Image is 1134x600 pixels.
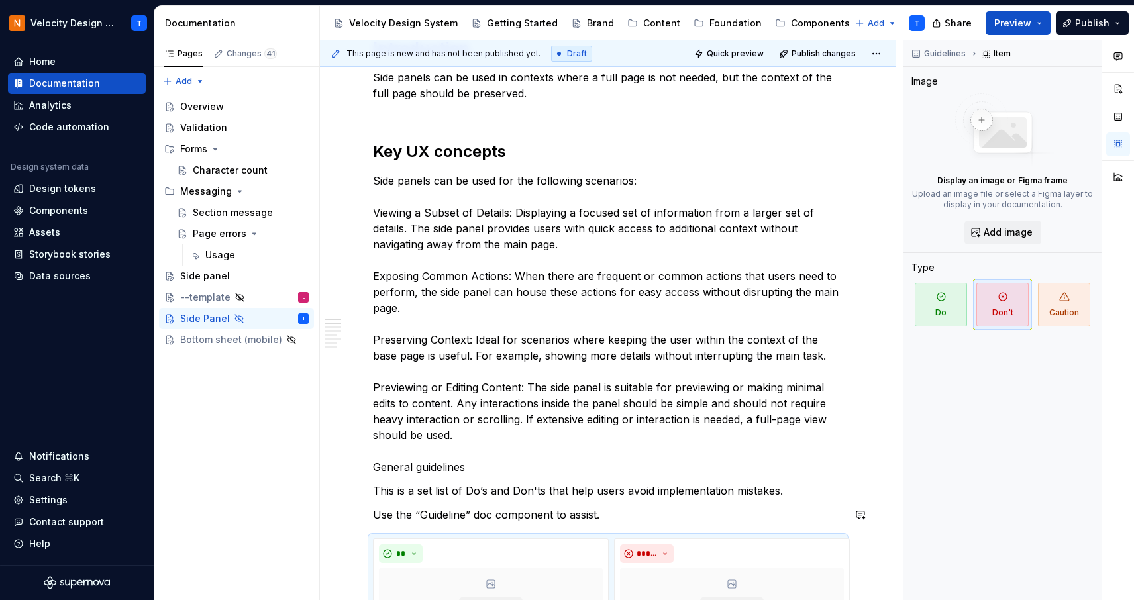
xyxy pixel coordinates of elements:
[566,13,619,34] a: Brand
[8,511,146,532] button: Contact support
[775,44,862,63] button: Publish changes
[964,221,1041,244] button: Add image
[172,160,314,181] a: Character count
[1056,11,1129,35] button: Publish
[159,72,209,91] button: Add
[925,11,980,35] button: Share
[184,244,314,266] a: Usage
[373,70,843,117] p: Side panels can be used in contexts where a full page is not needed, but the context of the full ...
[29,248,111,261] div: Storybook stories
[159,181,314,202] div: Messaging
[159,287,314,308] a: --templateL
[29,493,68,507] div: Settings
[792,48,856,59] span: Publish changes
[373,141,843,162] h2: Key UX concepts
[205,248,235,262] div: Usage
[373,483,843,499] p: This is a set list of Do’s and Don'ts that help users avoid implementation mistakes.
[176,76,192,87] span: Add
[328,10,849,36] div: Page tree
[29,270,91,283] div: Data sources
[303,291,305,304] div: L
[29,472,79,485] div: Search ⌘K
[29,450,89,463] div: Notifications
[622,13,686,34] a: Content
[8,489,146,511] a: Settings
[8,468,146,489] button: Search ⌘K
[690,44,770,63] button: Quick preview
[193,227,246,240] div: Page errors
[159,96,314,350] div: Page tree
[193,164,268,177] div: Character count
[29,515,104,528] div: Contact support
[8,95,146,116] a: Analytics
[44,576,110,589] svg: Supernova Logo
[1035,279,1094,330] button: Caution
[180,142,207,156] div: Forms
[180,121,227,134] div: Validation
[1038,283,1090,326] span: Caution
[159,266,314,287] a: Side panel
[8,51,146,72] a: Home
[9,15,25,31] img: bb28370b-b938-4458-ba0e-c5bddf6d21d4.png
[994,17,1031,30] span: Preview
[8,200,146,221] a: Components
[986,11,1051,35] button: Preview
[29,55,56,68] div: Home
[302,312,305,325] div: T
[159,117,314,138] a: Validation
[973,279,1032,330] button: Don't
[907,44,972,63] button: Guidelines
[8,446,146,467] button: Notifications
[29,99,72,112] div: Analytics
[180,100,224,113] div: Overview
[159,329,314,350] a: Bottom sheet (mobile)
[180,291,231,304] div: --template
[373,507,843,523] p: Use the “Guideline” doc component to assist.
[165,17,314,30] div: Documentation
[709,17,762,30] div: Foundation
[911,261,935,274] div: Type
[8,266,146,287] a: Data sources
[180,185,232,198] div: Messaging
[914,18,919,28] div: T
[346,48,541,59] span: This page is new and has not been published yet.
[180,312,230,325] div: Side Panel
[227,48,277,59] div: Changes
[8,178,146,199] a: Design tokens
[180,270,230,283] div: Side panel
[159,138,314,160] div: Forms
[688,13,767,34] a: Foundation
[8,117,146,138] a: Code automation
[868,18,884,28] span: Add
[487,17,558,30] div: Getting Started
[180,333,282,346] div: Bottom sheet (mobile)
[193,206,273,219] div: Section message
[915,283,967,326] span: Do
[567,48,587,59] span: Draft
[29,537,50,550] div: Help
[911,189,1094,210] p: Upload an image file or select a Figma layer to display in your documentation.
[29,182,96,195] div: Design tokens
[924,48,966,59] span: Guidelines
[466,13,563,34] a: Getting Started
[30,17,115,30] div: Velocity Design System by NAVEX
[8,222,146,243] a: Assets
[8,533,146,554] button: Help
[159,96,314,117] a: Overview
[587,17,614,30] div: Brand
[643,17,680,30] div: Content
[11,162,89,172] div: Design system data
[791,17,850,30] div: Components
[29,77,100,90] div: Documentation
[349,17,458,30] div: Velocity Design System
[373,173,843,475] p: Side panels can be used for the following scenarios: Viewing a Subset of Details: Displaying a fo...
[851,14,901,32] button: Add
[937,175,1068,186] p: Display an image or Figma frame
[164,48,203,59] div: Pages
[770,13,855,34] a: Components
[172,202,314,223] a: Section message
[8,244,146,265] a: Storybook stories
[1075,17,1109,30] span: Publish
[945,17,972,30] span: Share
